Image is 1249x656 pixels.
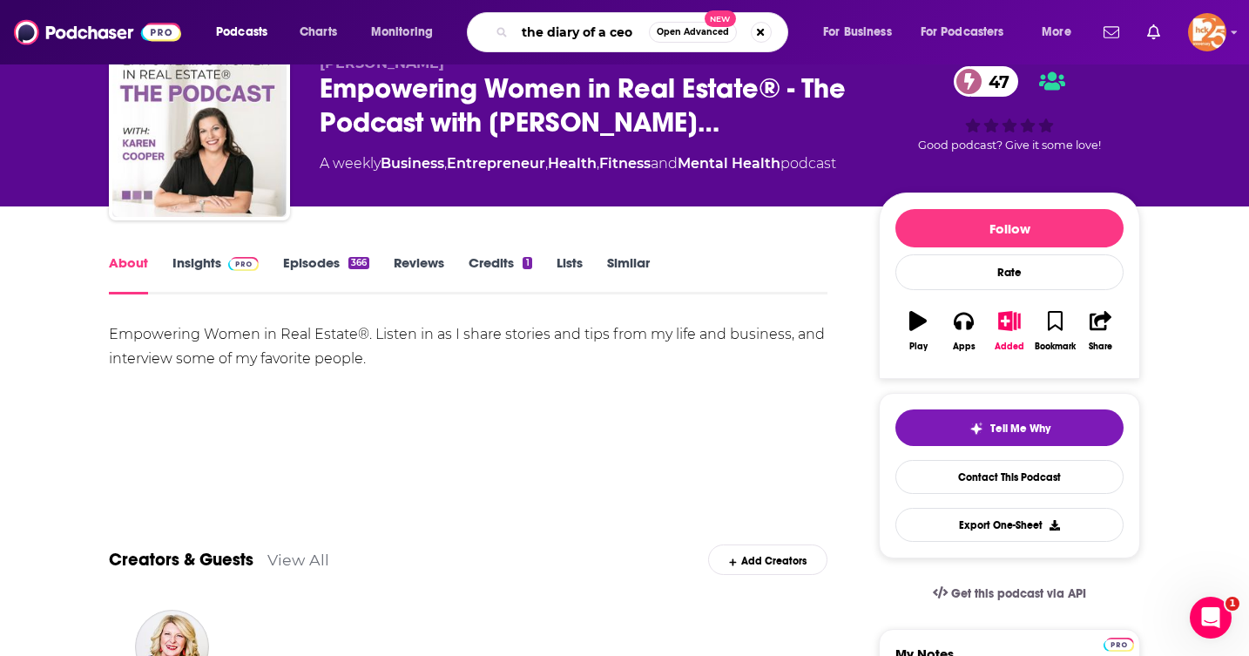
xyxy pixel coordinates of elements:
[447,155,545,172] a: Entrepreneur
[708,544,827,575] div: Add Creators
[216,20,267,44] span: Podcasts
[954,66,1018,97] a: 47
[969,422,983,436] img: tell me why sparkle
[267,551,329,569] a: View All
[1035,342,1076,352] div: Bookmark
[951,586,1086,601] span: Get this podcast via API
[109,549,253,571] a: Creators & Guests
[823,20,892,44] span: For Business
[381,155,444,172] a: Business
[348,257,369,269] div: 366
[895,508,1124,542] button: Export One-Sheet
[1104,635,1134,652] a: Pro website
[895,409,1124,446] button: tell me why sparkleTell Me Why
[705,10,736,27] span: New
[895,209,1124,247] button: Follow
[953,342,976,352] div: Apps
[109,322,827,371] div: Empowering Women in Real Estate®. Listen in as I share stories and tips from my life and business...
[597,155,599,172] span: ,
[1104,638,1134,652] img: Podchaser Pro
[895,460,1124,494] a: Contact This Podcast
[1188,13,1226,51] img: User Profile
[172,254,259,294] a: InsightsPodchaser Pro
[649,22,737,43] button: Open AdvancedNew
[469,254,531,294] a: Credits1
[228,257,259,271] img: Podchaser Pro
[811,18,914,46] button: open menu
[909,18,1030,46] button: open menu
[651,155,678,172] span: and
[919,572,1100,615] a: Get this podcast via API
[1042,20,1071,44] span: More
[545,155,548,172] span: ,
[895,300,941,362] button: Play
[1140,17,1167,47] a: Show notifications dropdown
[1190,597,1232,639] iframe: Intercom live chat
[1097,17,1126,47] a: Show notifications dropdown
[444,155,447,172] span: ,
[557,254,583,294] a: Lists
[300,20,337,44] span: Charts
[678,155,780,172] a: Mental Health
[1032,300,1077,362] button: Bookmark
[1225,597,1239,611] span: 1
[1188,13,1226,51] button: Show profile menu
[283,254,369,294] a: Episodes366
[109,254,148,294] a: About
[515,18,649,46] input: Search podcasts, credits, & more...
[483,12,805,52] div: Search podcasts, credits, & more...
[523,257,531,269] div: 1
[320,153,836,174] div: A weekly podcast
[112,43,287,217] img: Empowering Women in Real Estate® - The Podcast with Karen Cooper
[1078,300,1124,362] button: Share
[371,20,433,44] span: Monitoring
[987,300,1032,362] button: Added
[1030,18,1093,46] button: open menu
[1089,342,1112,352] div: Share
[909,342,928,352] div: Play
[359,18,456,46] button: open menu
[918,139,1101,152] span: Good podcast? Give it some love!
[599,155,651,172] a: Fitness
[895,254,1124,290] div: Rate
[288,18,348,46] a: Charts
[14,16,181,49] img: Podchaser - Follow, Share and Rate Podcasts
[921,20,1004,44] span: For Podcasters
[879,55,1140,163] div: 47Good podcast? Give it some love!
[548,155,597,172] a: Health
[995,342,1024,352] div: Added
[941,300,986,362] button: Apps
[607,254,650,294] a: Similar
[204,18,290,46] button: open menu
[1188,13,1226,51] span: Logged in as kerrifulks
[990,422,1050,436] span: Tell Me Why
[394,254,444,294] a: Reviews
[657,28,729,37] span: Open Advanced
[971,66,1018,97] span: 47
